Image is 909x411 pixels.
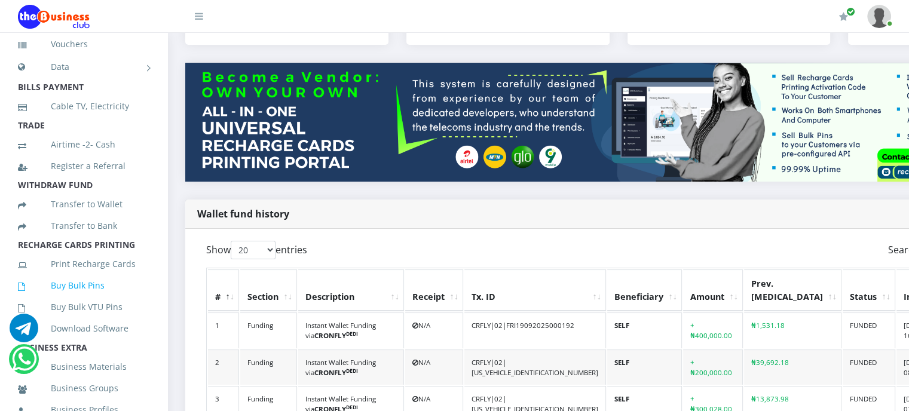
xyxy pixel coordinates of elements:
[18,93,149,120] a: Cable TV, Electricity
[346,367,358,375] sup: DEDI
[18,30,149,58] a: Vouchers
[18,293,149,321] a: Buy Bulk VTU Pins
[10,323,38,342] a: Chat for support
[18,152,149,180] a: Register a Referral
[744,312,841,348] td: ₦1,531.18
[744,349,841,385] td: ₦39,692.18
[18,191,149,218] a: Transfer to Wallet
[683,312,743,348] td: + ₦400,000.00
[846,7,855,16] span: Renew/Upgrade Subscription
[607,312,682,348] td: SELF
[464,312,606,348] td: CRFLY|02|FRI19092025000192
[839,12,848,22] i: Renew/Upgrade Subscription
[683,349,743,385] td: + ₦200,000.00
[240,269,297,311] th: Section: activate to sort column ascending
[607,269,682,311] th: Beneficiary: activate to sort column ascending
[206,241,307,259] label: Show entries
[607,349,682,385] td: SELF
[18,5,90,29] img: Logo
[843,312,895,348] td: FUNDED
[464,269,606,311] th: Tx. ID: activate to sort column ascending
[405,312,463,348] td: N/A
[231,241,276,259] select: Showentries
[18,375,149,402] a: Business Groups
[197,207,289,220] strong: Wallet fund history
[314,331,358,340] b: CRONFLY
[298,312,404,348] td: Instant Wallet Funding via
[405,269,463,311] th: Receipt: activate to sort column ascending
[843,349,895,385] td: FUNDED
[208,269,239,311] th: #: activate to sort column descending
[12,354,36,373] a: Chat for support
[867,5,891,28] img: User
[464,349,606,385] td: CRFLY|02|[US_VEHICLE_IDENTIFICATION_NUMBER]
[405,349,463,385] td: N/A
[683,269,743,311] th: Amount: activate to sort column ascending
[18,131,149,158] a: Airtime -2- Cash
[208,312,239,348] td: 1
[843,269,895,311] th: Status: activate to sort column ascending
[18,315,149,342] a: Download Software
[18,212,149,240] a: Transfer to Bank
[346,404,358,411] sup: DEDI
[744,269,841,311] th: Prev. Bal: activate to sort column ascending
[18,272,149,299] a: Buy Bulk Pins
[240,312,297,348] td: Funding
[346,330,358,338] sup: DEDI
[208,349,239,385] td: 2
[298,349,404,385] td: Instant Wallet Funding via
[298,269,404,311] th: Description: activate to sort column ascending
[18,250,149,278] a: Print Recharge Cards
[18,353,149,381] a: Business Materials
[18,52,149,82] a: Data
[314,368,358,377] b: CRONFLY
[240,349,297,385] td: Funding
